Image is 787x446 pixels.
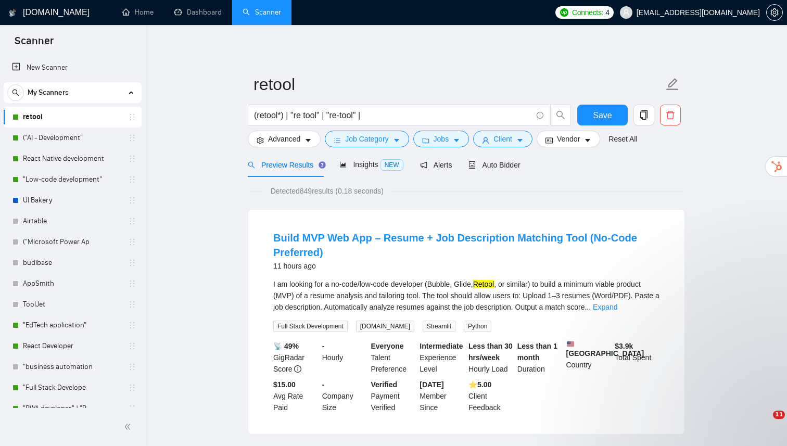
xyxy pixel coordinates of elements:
[253,71,664,97] input: Scanner name...
[567,340,574,348] img: 🇺🇸
[320,379,369,413] div: Company Size
[369,340,418,375] div: Talent Preference
[766,4,783,21] button: setting
[766,8,783,17] a: setting
[128,155,136,163] span: holder
[572,7,603,18] span: Connects:
[23,232,122,252] a: ("Microsoft Power Ap
[128,238,136,246] span: holder
[666,78,679,91] span: edit
[243,8,281,17] a: searchScanner
[517,342,557,362] b: Less than 1 month
[613,340,662,375] div: Total Spent
[23,148,122,169] a: React Native development
[318,160,327,170] div: Tooltip anchor
[23,169,122,190] a: "Low-code development"
[473,280,494,288] mark: Retool
[369,379,418,413] div: Payment Verified
[466,379,515,413] div: Client Feedback
[417,340,466,375] div: Experience Level
[752,411,777,436] iframe: Intercom live chat
[128,321,136,329] span: holder
[273,278,659,313] div: I am looking for a no-code/low-code developer (Bubble, Glide, , or similar) to build a minimum vi...
[585,303,591,311] span: ...
[23,356,122,377] a: "business automation
[248,161,323,169] span: Preview Results
[417,379,466,413] div: Member Since
[516,136,524,144] span: caret-down
[124,422,134,432] span: double-left
[128,384,136,392] span: holder
[371,342,404,350] b: Everyone
[339,161,347,168] span: area-chart
[584,136,591,144] span: caret-down
[615,342,633,350] b: $ 3.9k
[393,136,400,144] span: caret-down
[273,232,637,258] a: Build MVP Web App – Resume + Job Description Matching Tool (No-Code Preferred)
[633,105,654,125] button: copy
[128,363,136,371] span: holder
[468,161,476,169] span: robot
[248,161,255,169] span: search
[23,377,122,398] a: "Full Stack Develope
[23,336,122,356] a: React Developer
[128,279,136,288] span: holder
[4,57,142,78] li: New Scanner
[268,133,300,145] span: Advanced
[356,321,414,332] span: [DOMAIN_NAME]
[128,196,136,205] span: holder
[128,134,136,142] span: holder
[566,340,644,358] b: [GEOGRAPHIC_DATA]
[380,159,403,171] span: NEW
[8,89,23,96] span: search
[564,340,613,375] div: Country
[23,211,122,232] a: Airtable
[468,380,491,389] b: ⭐️ 5.00
[551,110,570,120] span: search
[23,252,122,273] a: budibase
[550,105,571,125] button: search
[537,112,543,119] span: info-circle
[273,260,659,272] div: 11 hours ago
[345,133,388,145] span: Job Category
[493,133,512,145] span: Client
[128,217,136,225] span: holder
[468,161,520,169] span: Auto Bidder
[128,259,136,267] span: holder
[23,398,122,419] a: "PWA developer" | "P
[128,342,136,350] span: holder
[515,340,564,375] div: Duration
[420,342,463,350] b: Intermediate
[23,128,122,148] a: ("AI - Development"
[320,340,369,375] div: Hourly
[304,136,312,144] span: caret-down
[325,131,409,147] button: barsJob Categorycaret-down
[661,110,680,120] span: delete
[254,109,532,122] input: Search Freelance Jobs...
[371,380,398,389] b: Verified
[466,340,515,375] div: Hourly Load
[473,131,532,147] button: userClientcaret-down
[422,136,429,144] span: folder
[608,133,637,145] a: Reset All
[128,113,136,121] span: holder
[23,294,122,315] a: ToolJet
[773,411,785,419] span: 11
[420,161,452,169] span: Alerts
[28,82,69,103] span: My Scanners
[453,136,460,144] span: caret-down
[322,342,325,350] b: -
[623,9,630,16] span: user
[271,340,320,375] div: GigRadar Score
[273,321,348,332] span: Full Stack Development
[294,365,301,373] span: info-circle
[413,131,469,147] button: folderJobscaret-down
[423,321,455,332] span: Streamlit
[128,175,136,184] span: holder
[9,5,16,21] img: logo
[23,273,122,294] a: AppSmith
[23,190,122,211] a: UI Bakery
[273,342,299,350] b: 📡 49%
[420,161,427,169] span: notification
[122,8,154,17] a: homeHome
